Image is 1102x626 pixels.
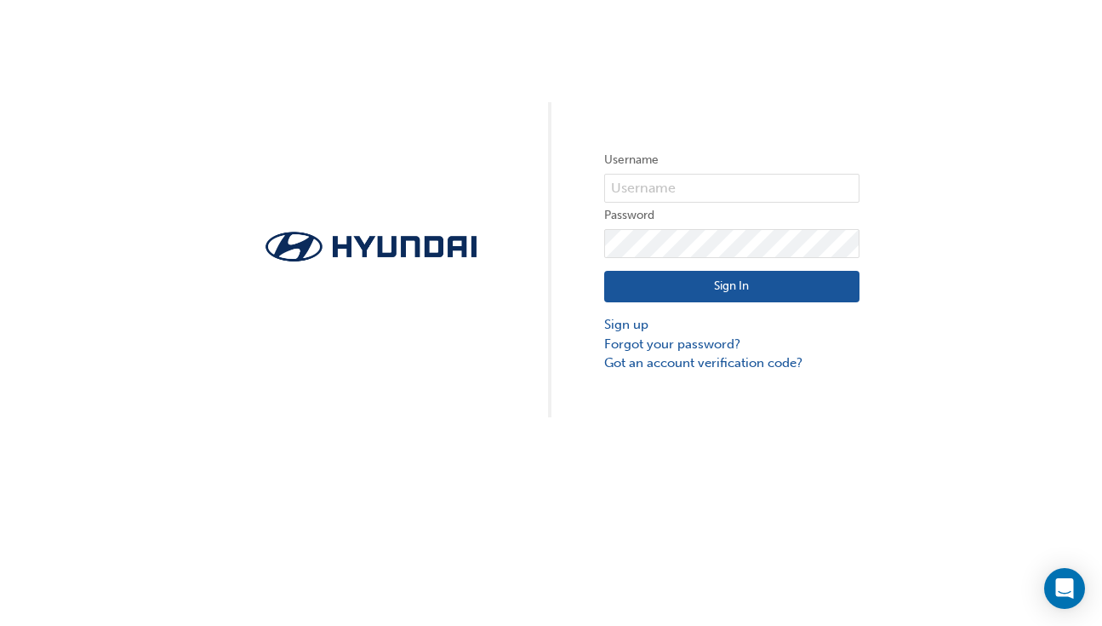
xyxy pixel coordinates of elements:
[604,315,859,335] a: Sign up
[604,150,859,170] label: Username
[604,353,859,373] a: Got an account verification code?
[604,335,859,354] a: Forgot your password?
[243,227,499,267] img: Trak
[604,174,859,203] input: Username
[604,205,859,226] label: Password
[604,271,859,303] button: Sign In
[1044,568,1085,609] div: Open Intercom Messenger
